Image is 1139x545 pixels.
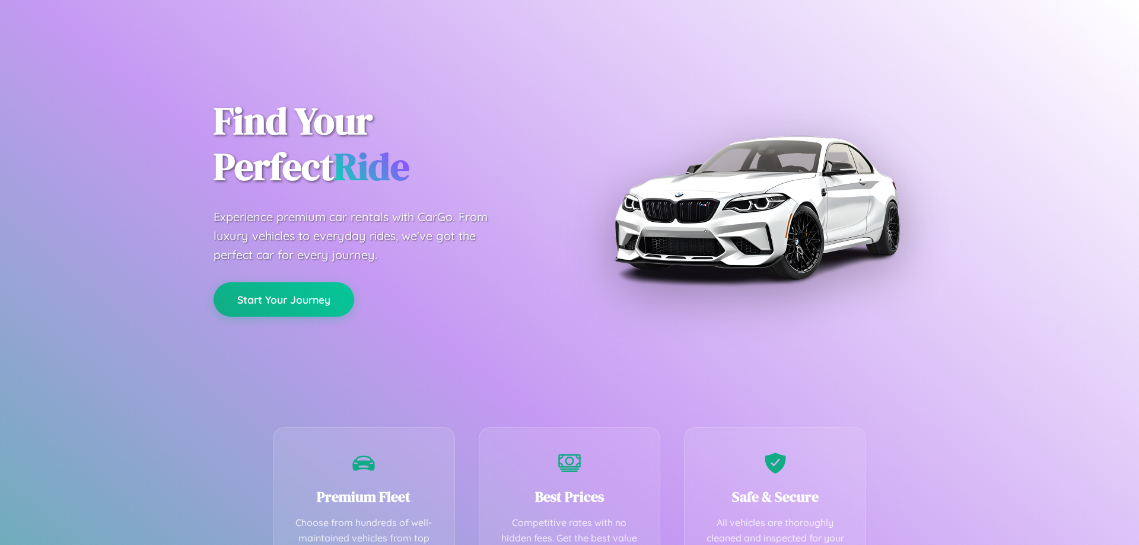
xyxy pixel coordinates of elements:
[334,141,409,192] span: Ride
[291,487,437,506] h3: Premium Fleet
[214,98,552,190] h1: Find Your Perfect
[214,282,354,317] button: Start Your Journey
[497,487,642,506] h3: Best Prices
[214,208,510,264] p: Experience premium car rentals with CarGo. From luxury vehicles to everyday rides, we've got the ...
[608,59,905,356] img: Premium BMW car rental vehicle
[702,487,848,506] h3: Safe & Secure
